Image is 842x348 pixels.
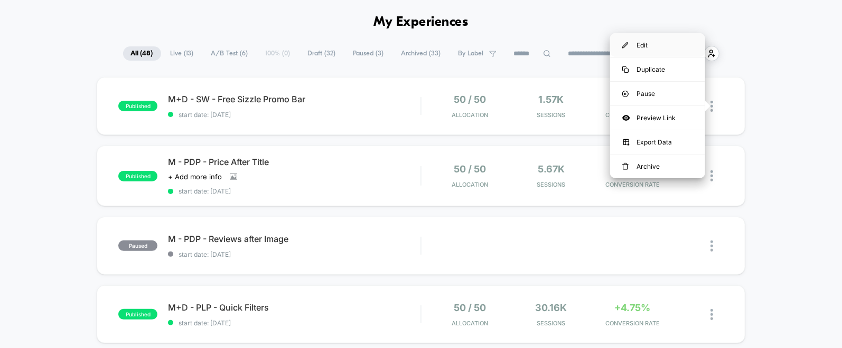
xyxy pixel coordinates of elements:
[622,42,629,49] img: menu
[203,46,256,61] span: A/B Test ( 6 )
[610,57,705,81] div: Duplicate
[118,309,157,320] span: published
[168,94,420,104] span: M+D - SW - Free Sizzle Promo Bar
[454,94,486,105] span: 50 / 50
[168,234,420,244] span: M - PDP - Reviews after Image
[610,82,705,105] div: Pause
[610,33,705,57] div: Edit
[394,46,449,61] span: Archived ( 33 )
[454,163,486,175] span: 50 / 50
[163,46,202,61] span: Live ( 13 )
[452,181,488,188] span: Allocation
[168,302,420,313] span: M+D - PLP - Quick Filters
[168,157,420,167] span: M - PDP - Price After Title
[622,163,629,170] img: menu
[168,187,420,195] span: start date: [DATE]
[513,320,590,327] span: Sessions
[610,130,705,154] div: Export Data
[513,181,590,188] span: Sessions
[622,66,629,73] img: menu
[118,171,157,181] span: published
[168,111,420,119] span: start date: [DATE]
[452,111,488,119] span: Allocation
[513,111,590,119] span: Sessions
[610,106,705,130] div: Preview Link
[452,320,488,327] span: Allocation
[595,181,671,188] span: CONVERSION RATE
[118,240,157,251] span: paused
[710,170,713,181] img: close
[168,319,420,327] span: start date: [DATE]
[118,101,157,111] span: published
[454,302,486,313] span: 50 / 50
[168,250,420,258] span: start date: [DATE]
[595,111,671,119] span: CONVERSION RATE
[710,101,713,112] img: close
[539,94,564,105] span: 1.57k
[710,240,713,252] img: close
[300,46,344,61] span: Draft ( 32 )
[168,172,222,181] span: + Add more info
[595,320,671,327] span: CONVERSION RATE
[710,309,713,320] img: close
[615,302,651,313] span: +4.75%
[459,50,484,57] span: By Label
[622,91,629,97] img: menu
[123,46,161,61] span: All ( 48 )
[536,302,567,313] span: 30.16k
[610,154,705,178] div: Archive
[374,15,469,30] h1: My Experiences
[538,163,565,175] span: 5.67k
[345,46,392,61] span: Paused ( 3 )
